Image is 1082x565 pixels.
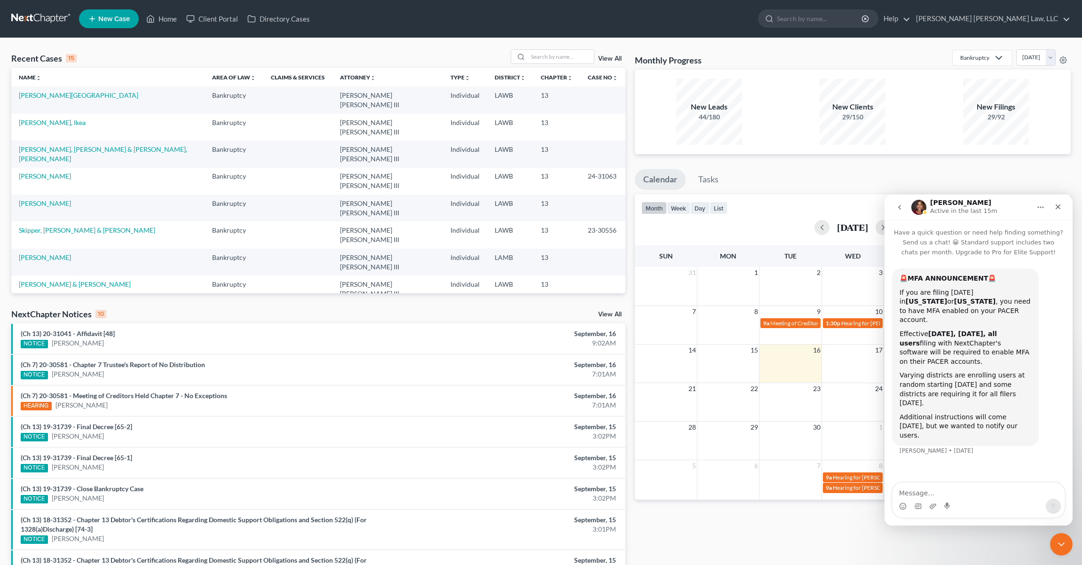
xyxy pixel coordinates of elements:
td: 13 [533,86,580,113]
span: 24 [874,383,884,394]
div: NOTICE [21,371,48,379]
a: (Ch 13) 19-31739 - Final Decree [65-2] [21,423,132,431]
a: (Ch 13) 19-31739 - Close Bankruptcy Case [21,485,143,493]
a: Districtunfold_more [495,74,526,81]
div: September, 16 [424,391,616,400]
td: LAWB [487,86,533,113]
a: Nameunfold_more [19,74,41,81]
a: Attorneyunfold_more [340,74,376,81]
input: Search by name... [528,50,594,63]
span: 9a [763,320,769,327]
td: 23-30556 [580,221,625,248]
div: September, 16 [424,329,616,338]
td: [PERSON_NAME] [PERSON_NAME] III [332,275,443,302]
td: LAWB [487,141,533,167]
i: unfold_more [520,75,526,81]
td: Individual [443,275,487,302]
a: Client Portal [182,10,243,27]
a: [PERSON_NAME] [19,199,71,207]
a: Chapterunfold_more [541,74,573,81]
h2: [DATE] [837,222,868,232]
td: Individual [443,195,487,221]
span: 5 [691,460,697,471]
td: [PERSON_NAME] [PERSON_NAME] III [332,114,443,141]
span: Hearing for [PERSON_NAME] [833,484,906,491]
span: 2 [816,267,821,278]
a: Tasks [690,169,727,190]
td: LAWB [487,275,533,302]
span: 3 [878,267,884,278]
td: Bankruptcy [205,141,263,167]
a: [PERSON_NAME] [PERSON_NAME] Law, LLC [911,10,1070,27]
td: [PERSON_NAME] [PERSON_NAME] III [332,249,443,275]
i: unfold_more [250,75,256,81]
td: Bankruptcy [205,221,263,248]
div: New Clients [820,102,885,112]
td: [PERSON_NAME] [PERSON_NAME] III [332,221,443,248]
td: [PERSON_NAME] [PERSON_NAME] III [332,195,443,221]
td: Individual [443,86,487,113]
td: 13 [533,141,580,167]
span: 6 [753,460,759,471]
td: 13 [533,114,580,141]
a: (Ch 7) 20-30581 - Chapter 7 Trustee's Report of No Distribution [21,361,205,369]
div: Bankruptcy [960,54,989,62]
a: (Ch 7) 20-30581 - Meeting of Creditors Held Chapter 7 - No Exceptions [21,392,227,400]
div: HEARING [21,402,52,410]
a: (Ch 13) 20-31041 - Affidavit [48] [21,330,115,337]
td: Individual [443,221,487,248]
td: Individual [443,168,487,195]
td: 13 [533,195,580,221]
a: [PERSON_NAME] [52,432,104,441]
td: Bankruptcy [205,195,263,221]
i: unfold_more [36,75,41,81]
span: Hearing for [PERSON_NAME] [841,320,915,327]
a: [PERSON_NAME] [52,369,104,379]
th: Claims & Services [263,68,332,86]
a: Area of Lawunfold_more [212,74,256,81]
span: 16 [812,345,821,356]
span: 10 [874,306,884,317]
button: list [710,202,727,214]
a: View All [598,55,622,62]
div: 29/92 [963,112,1029,122]
a: Calendar [635,169,686,190]
span: 8 [753,306,759,317]
div: September, 15 [424,422,616,432]
td: 24-31063 [580,168,625,195]
td: [PERSON_NAME] [PERSON_NAME] III [332,168,443,195]
td: LAWB [487,195,533,221]
span: Meeting of Creditors for [PERSON_NAME] [770,320,875,327]
span: Hearing for [PERSON_NAME] [833,474,906,481]
a: [PERSON_NAME] [52,463,104,472]
span: 17 [874,345,884,356]
a: [PERSON_NAME], Ikea [19,118,86,126]
a: View All [598,311,622,318]
div: Recent Cases [11,53,77,64]
div: September, 15 [424,453,616,463]
span: 7 [691,306,697,317]
td: Individual [443,249,487,275]
a: Help [879,10,910,27]
span: 1:30p [826,320,840,327]
td: Individual [443,141,487,167]
span: 30 [812,422,821,433]
div: 15 [66,54,77,63]
span: 21 [687,383,697,394]
div: 3:02PM [424,494,616,503]
span: New Case [98,16,130,23]
td: LAMB [487,249,533,275]
span: 1 [753,267,759,278]
div: 44/180 [676,112,742,122]
a: [PERSON_NAME] [52,534,104,543]
iframe: Intercom live chat [885,195,1073,526]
